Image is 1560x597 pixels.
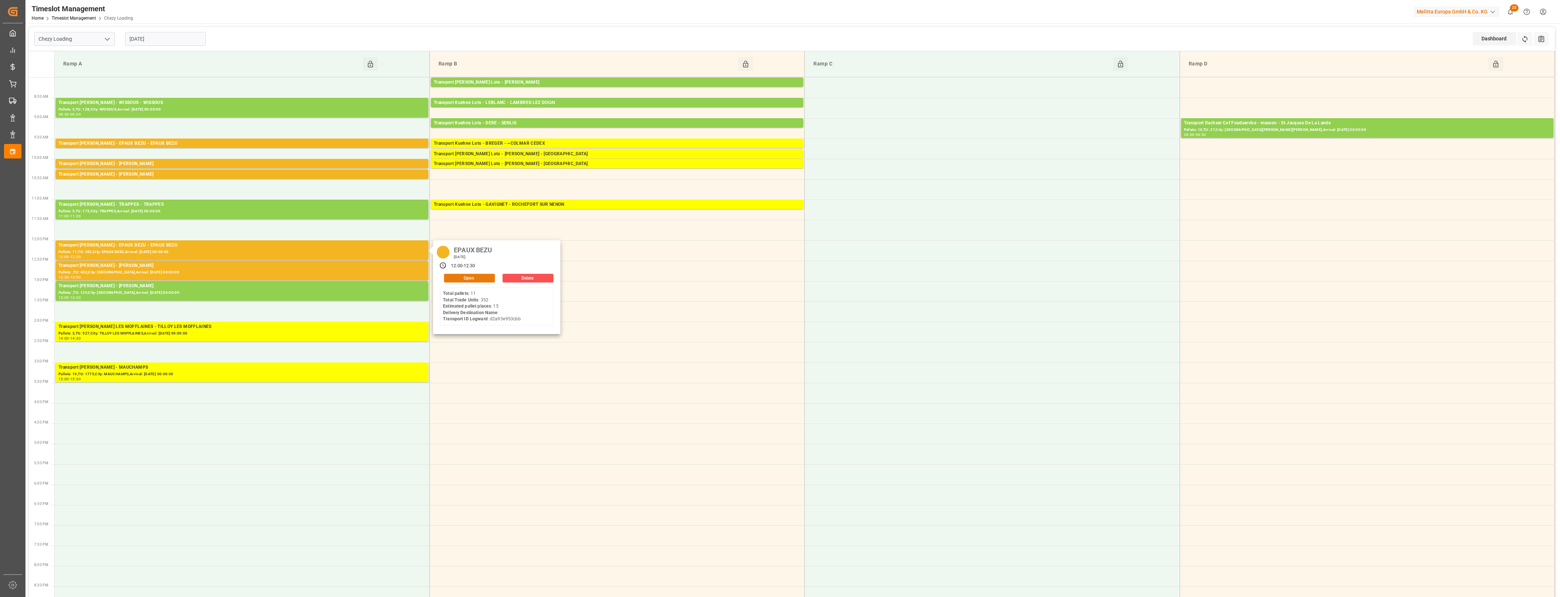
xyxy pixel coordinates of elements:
[34,522,48,526] span: 7:00 PM
[70,113,81,116] div: 09:00
[70,296,81,299] div: 13:30
[811,57,1113,71] div: Ramp C
[1184,120,1551,127] div: Transport Dachser Cof Foodservice - masson - St Jacques De La Lande
[32,176,48,180] span: 10:30 AM
[1519,4,1535,20] button: Help Center
[59,371,425,377] div: Pallets: 19,TU: 1775,City: MAUCHAMPS,Arrival: [DATE] 00:00:00
[443,304,491,309] b: Estimated pallet places
[70,276,81,279] div: 13:00
[1186,57,1488,71] div: Ramp D
[34,502,48,506] span: 6:30 PM
[59,168,425,174] div: Pallets: ,TU: 235,City: [GEOGRAPHIC_DATA],Arrival: [DATE] 00:00:00
[59,269,425,276] div: Pallets: ,TU: 402,City: [GEOGRAPHIC_DATA],Arrival: [DATE] 00:00:00
[1184,127,1551,133] div: Pallets: 10,TU: 27,City: [GEOGRAPHIC_DATA][PERSON_NAME][PERSON_NAME],Arrival: [DATE] 00:00:00
[34,563,48,567] span: 8:00 PM
[59,147,425,153] div: Pallets: 23,TU: 1526,City: EPAUX BEZU,Arrival: [DATE] 00:00:00
[1184,133,1195,136] div: 09:00
[434,140,800,147] div: Transport Kuehne Lots - BREGER - ~COLMAR CEDEX
[32,237,48,241] span: 12:00 PM
[434,120,800,127] div: Transport Kuehne Lots - DERE - SENLIS
[59,113,69,116] div: 08:30
[69,113,70,116] div: -
[34,298,48,302] span: 1:30 PM
[59,377,69,381] div: 15:00
[434,168,800,174] div: Pallets: 1,TU: ,City: [GEOGRAPHIC_DATA],Arrival: [DATE] 00:00:00
[59,215,69,218] div: 11:00
[34,441,48,445] span: 5:00 PM
[434,158,800,164] div: Pallets: 2,TU: 140,City: [GEOGRAPHIC_DATA],Arrival: [DATE] 00:00:00
[34,461,48,465] span: 5:30 PM
[59,242,425,249] div: Transport [PERSON_NAME] - EPAUX BEZU - EPAUX BEZU
[451,244,495,255] div: EPAUX BEZU
[434,86,800,92] div: Pallets: 9,TU: 128,City: CARQUEFOU,Arrival: [DATE] 00:00:00
[32,217,48,221] span: 11:30 AM
[32,3,133,14] div: Timeslot Management
[60,57,363,71] div: Ramp A
[34,339,48,343] span: 2:30 PM
[1194,133,1195,136] div: -
[59,255,69,259] div: 12:00
[59,208,425,215] div: Pallets: 5,TU: 173,City: TRAPPES,Arrival: [DATE] 00:00:00
[59,290,425,296] div: Pallets: ,TU: 129,City: [GEOGRAPHIC_DATA],Arrival: [DATE] 00:00:00
[1414,7,1499,17] div: Melitta Europa GmbH & Co. KG
[34,542,48,546] span: 7:30 PM
[34,481,48,485] span: 6:00 PM
[1196,133,1206,136] div: 09:30
[34,135,48,139] span: 9:30 AM
[101,33,112,45] button: open menu
[59,99,425,107] div: Transport [PERSON_NAME] - WISSOUS - WISSOUS
[34,318,48,322] span: 2:00 PM
[34,32,115,46] input: Type to search/select
[32,257,48,261] span: 12:30 PM
[34,115,48,119] span: 9:00 AM
[59,337,69,340] div: 14:00
[434,160,800,168] div: Transport [PERSON_NAME] Lots - [PERSON_NAME] - [GEOGRAPHIC_DATA]
[434,127,800,133] div: Pallets: 1,TU: 907,City: [GEOGRAPHIC_DATA],Arrival: [DATE] 00:00:00
[59,160,425,168] div: Transport [PERSON_NAME] - [PERSON_NAME]
[503,274,553,283] button: Delete
[70,337,81,340] div: 14:30
[436,57,738,71] div: Ramp B
[59,171,425,178] div: Transport [PERSON_NAME] - [PERSON_NAME]
[70,255,81,259] div: 12:30
[59,262,425,269] div: Transport [PERSON_NAME] - [PERSON_NAME]
[434,151,800,158] div: Transport [PERSON_NAME] Lots - [PERSON_NAME] - [GEOGRAPHIC_DATA]
[464,263,475,269] div: 12:30
[434,99,800,107] div: Transport Kuehne Lots - LEBLANC - LAMBRES LEZ DOUAI
[69,377,70,381] div: -
[70,215,81,218] div: 11:30
[52,16,96,21] a: Timeslot Management
[34,400,48,404] span: 4:00 PM
[32,16,44,21] a: Home
[69,337,70,340] div: -
[59,249,425,255] div: Pallets: 11,TU: 352,City: EPAUX BEZU,Arrival: [DATE] 00:00:00
[444,274,495,283] button: Open
[451,263,463,269] div: 12:00
[434,107,800,113] div: Pallets: 29,TU: ,City: [GEOGRAPHIC_DATA],Arrival: [DATE] 00:00:00
[1502,4,1519,20] button: show 23 new notifications
[451,255,495,260] div: [DATE]
[443,310,497,315] b: Delivery Destination Name
[69,276,70,279] div: -
[125,32,206,46] input: DD-MM-YYYY
[443,316,488,321] b: Transport ID Logward
[69,296,70,299] div: -
[34,420,48,424] span: 4:30 PM
[34,380,48,384] span: 3:30 PM
[443,291,520,322] div: : 11 : 352 : 15 : : d2a93e953cbb
[34,583,48,587] span: 8:30 PM
[34,278,48,282] span: 1:00 PM
[69,215,70,218] div: -
[32,156,48,160] span: 10:00 AM
[34,359,48,363] span: 3:00 PM
[34,95,48,99] span: 8:30 AM
[59,330,425,337] div: Pallets: 3,TU: 527,City: TILLOY LES MOFFLAINES,Arrival: [DATE] 00:00:00
[434,208,800,215] div: Pallets: 5,TU: 211,City: ROCHEFORT SUR NENON,Arrival: [DATE] 00:00:00
[59,178,425,184] div: Pallets: ,TU: 88,City: [GEOGRAPHIC_DATA],Arrival: [DATE] 00:00:00
[434,201,800,208] div: Transport Kuehne Lots - GAVIGNET - ROCHEFORT SUR NENON
[434,147,800,153] div: Pallets: 7,TU: 513,City: ~COLMAR CEDEX,Arrival: [DATE] 00:00:00
[434,79,800,86] div: Transport [PERSON_NAME] Lots - [PERSON_NAME]
[1510,4,1519,12] span: 23
[59,107,425,113] div: Pallets: 3,TU: 128,City: WISSOUS,Arrival: [DATE] 00:00:00
[59,364,425,371] div: Transport [PERSON_NAME] - MAUCHAMPS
